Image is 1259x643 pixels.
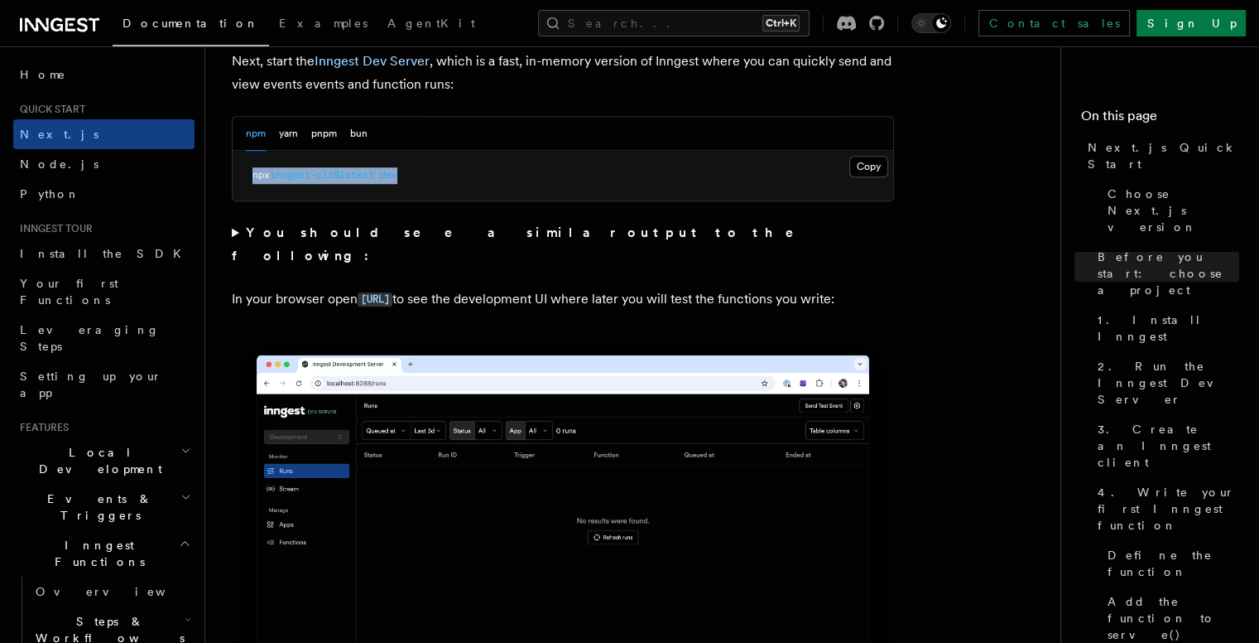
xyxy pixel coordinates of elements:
a: 3. Create an Inngest client [1091,414,1239,477]
button: Toggle dark mode [911,13,951,33]
a: Documentation [113,5,269,46]
button: npm [246,117,266,151]
a: Node.js [13,149,195,179]
button: Local Development [13,438,195,484]
button: yarn [279,117,298,151]
span: Home [20,66,66,83]
span: Quick start [13,103,85,116]
a: Home [13,60,195,89]
strong: You should see a similar output to the following: [232,225,817,263]
button: pnpm [311,117,337,151]
span: Add the function to serve() [1108,593,1239,643]
a: Leveraging Steps [13,315,195,361]
kbd: Ctrl+K [762,15,800,31]
span: 2. Run the Inngest Dev Server [1098,358,1239,408]
a: 1. Install Inngest [1091,305,1239,351]
button: Search...Ctrl+K [538,10,810,36]
code: [URL] [358,292,392,307]
span: Overview [36,585,206,598]
span: Python [20,187,80,201]
button: Copy [849,156,888,177]
span: Inngest Functions [13,537,179,570]
a: AgentKit [377,5,485,45]
span: Leveraging Steps [20,323,160,353]
span: Before you start: choose a project [1098,249,1239,298]
a: Install the SDK [13,239,195,268]
span: Examples [279,17,368,30]
a: Overview [29,577,195,607]
span: Define the function [1108,547,1239,580]
a: Your first Functions [13,268,195,315]
span: Setting up your app [20,370,162,399]
a: Python [13,179,195,209]
a: 2. Run the Inngest Dev Server [1091,351,1239,414]
a: Inngest Dev Server [315,53,430,69]
span: Features [13,421,69,434]
span: Node.js [20,157,99,171]
a: Define the function [1101,540,1239,587]
summary: You should see a similar output to the following: [232,221,894,268]
button: bun [350,117,368,151]
span: Next.js [20,128,99,141]
a: Before you start: choose a project [1091,242,1239,305]
a: Next.js Quick Start [1081,133,1239,179]
span: Local Development [13,444,180,477]
span: 3. Create an Inngest client [1098,421,1239,471]
span: dev [380,169,397,181]
span: Install the SDK [20,247,191,260]
span: Documentation [123,17,259,30]
p: Next, start the , which is a fast, in-memory version of Inngest where you can quickly send and vi... [232,50,894,96]
span: inngest-cli@latest [270,169,374,181]
a: Next.js [13,119,195,149]
span: 1. Install Inngest [1098,312,1239,345]
button: Inngest Functions [13,530,195,577]
span: Your first Functions [20,277,118,307]
span: 4. Write your first Inngest function [1098,484,1239,534]
span: Inngest tour [13,222,93,235]
h4: On this page [1081,106,1239,133]
a: Choose Next.js version [1101,179,1239,242]
span: Choose Next.js version [1108,186,1239,235]
button: Events & Triggers [13,484,195,530]
a: Contact sales [978,10,1130,36]
span: Events & Triggers [13,491,180,524]
a: Examples [269,5,377,45]
a: Sign Up [1136,10,1246,36]
p: In your browser open to see the development UI where later you will test the functions you write: [232,288,894,312]
a: [URL] [358,291,392,307]
a: Setting up your app [13,361,195,408]
span: Next.js Quick Start [1088,139,1239,172]
a: 4. Write your first Inngest function [1091,477,1239,540]
span: AgentKit [387,17,475,30]
span: npx [252,169,270,181]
